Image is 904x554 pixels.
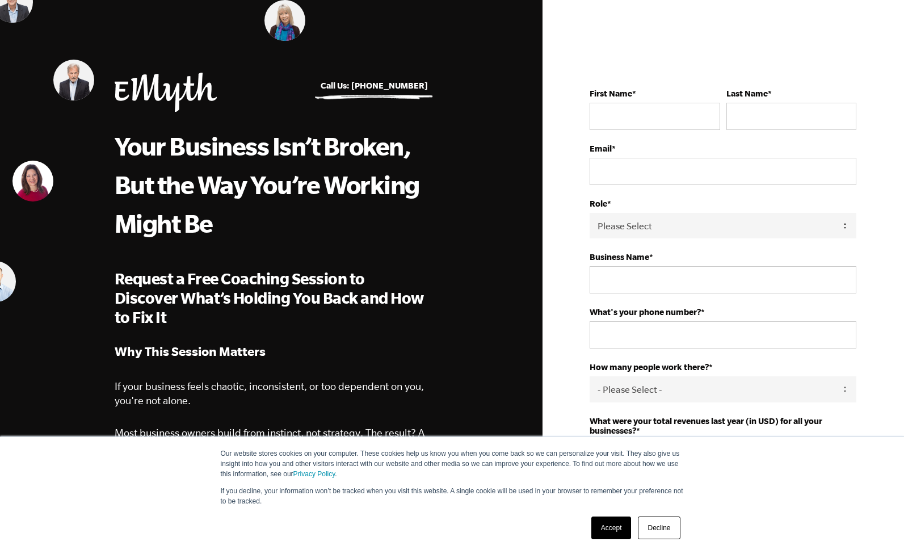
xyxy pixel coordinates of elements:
strong: Why This Session Matters [115,344,266,358]
strong: Business Name [590,252,649,262]
a: Accept [591,517,632,539]
strong: Last Name [726,89,768,98]
strong: Role [590,199,607,208]
strong: Email [590,144,612,153]
strong: How many people work there? [590,362,709,372]
strong: What were your total revenues last year (in USD) for all your businesses? [590,416,822,435]
p: Our website stores cookies on your computer. These cookies help us know you when you come back so... [221,448,684,479]
strong: First Name [590,89,632,98]
a: Decline [638,517,680,539]
span: If your business feels chaotic, inconsistent, or too dependent on you, you're not alone. [115,380,424,406]
strong: What's your phone number? [590,307,701,317]
img: Vicky Gavrias, EMyth Business Coach [12,161,53,202]
img: EMyth [115,73,217,112]
a: Call Us: [PHONE_NUMBER] [321,81,428,90]
span: Your Business Isn’t Broken, But the Way You’re Working Might Be [115,132,419,237]
a: Privacy Policy [293,470,335,478]
span: Most business owners build from instinct, not strategy. The result? A business that grows in comp... [115,427,424,467]
span: Request a Free Coaching Session to Discover What’s Holding You Back and How to Fix It [115,270,424,326]
p: If you decline, your information won’t be tracked when you visit this website. A single cookie wi... [221,486,684,506]
img: Steve Edkins, EMyth Business Coach [53,60,94,100]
